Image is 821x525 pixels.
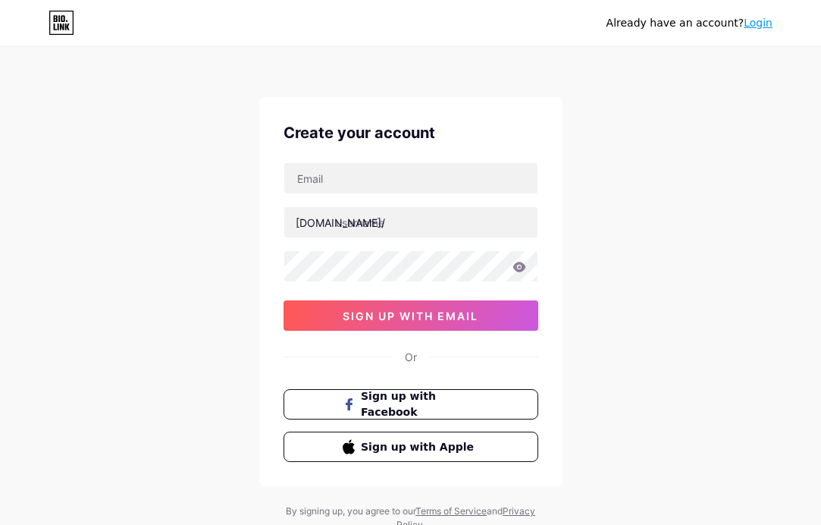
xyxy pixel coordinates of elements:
div: Create your account [284,121,538,144]
button: Sign up with Facebook [284,389,538,420]
input: username [284,207,537,237]
a: Login [744,17,772,29]
a: Terms of Service [415,505,487,517]
span: Sign up with Facebook [361,388,478,420]
span: Sign up with Apple [361,439,478,455]
input: Email [284,163,537,193]
div: Or [405,349,417,365]
div: Already have an account? [606,15,772,31]
button: Sign up with Apple [284,432,538,462]
button: sign up with email [284,300,538,331]
div: [DOMAIN_NAME]/ [296,215,385,231]
span: sign up with email [343,310,478,322]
